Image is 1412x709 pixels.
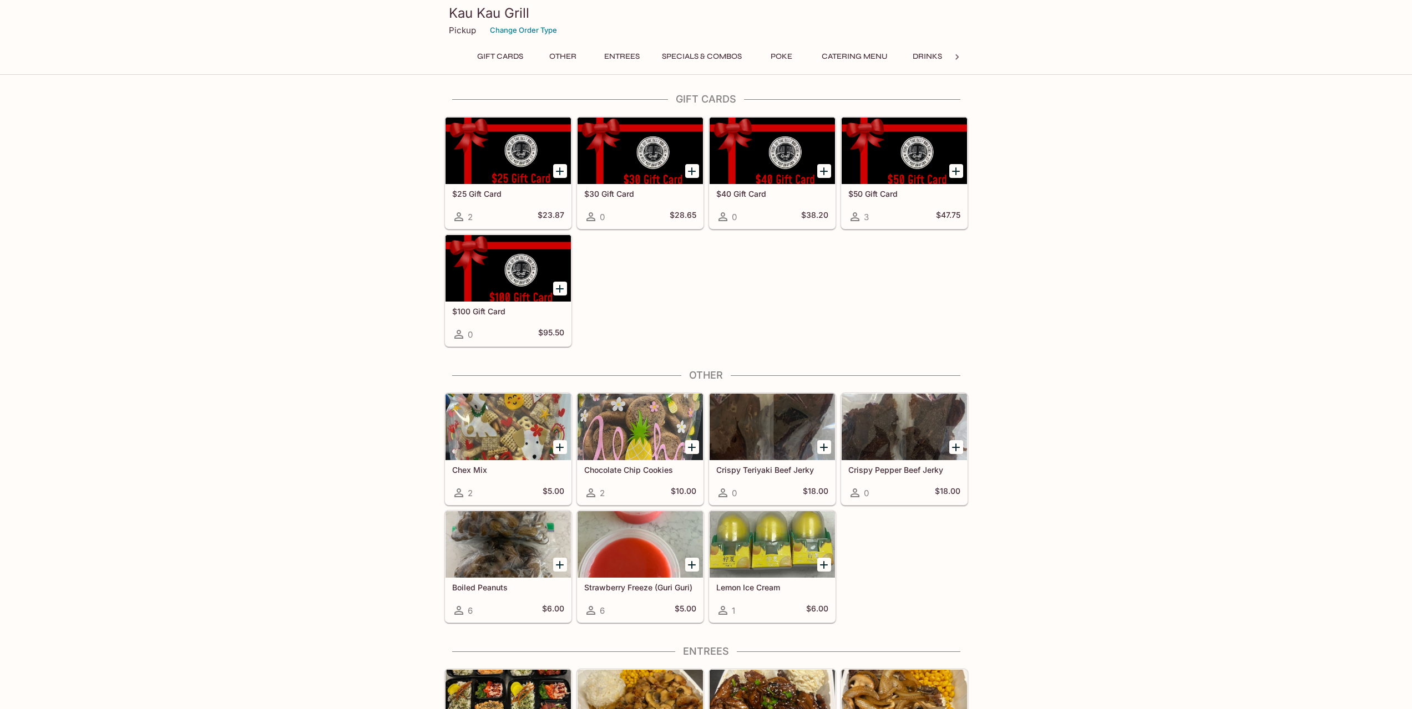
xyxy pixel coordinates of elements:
[710,511,835,578] div: Lemon Ice Cream
[709,511,836,623] a: Lemon Ice Cream1$6.00
[801,210,828,223] h5: $38.20
[578,118,703,184] div: $30 Gift Card
[452,465,564,475] h5: Chex Mix
[949,164,963,178] button: Add $50 Gift Card
[597,49,647,64] button: Entrees
[716,189,828,198] h5: $40 Gift Card
[584,583,696,592] h5: Strawberry Freeze (Guri Guri)
[553,440,567,454] button: Add Chex Mix
[732,488,737,498] span: 0
[685,558,699,572] button: Add Strawberry Freeze (Guri Guri)
[842,394,967,460] div: Crispy Pepper Beef Jerky
[468,329,473,340] span: 0
[710,394,835,460] div: Crispy Teriyaki Beef Jerky
[803,486,828,499] h5: $18.00
[446,118,571,184] div: $25 Gift Card
[445,117,571,229] a: $25 Gift Card2$23.87
[542,604,564,617] h5: $6.00
[716,465,828,475] h5: Crispy Teriyaki Beef Jerky
[452,189,564,198] h5: $25 Gift Card
[842,118,967,184] div: $50 Gift Card
[468,488,473,498] span: 2
[553,164,567,178] button: Add $25 Gift Card
[710,118,835,184] div: $40 Gift Card
[578,511,703,578] div: Strawberry Freeze (Guri Guri)
[577,393,704,505] a: Chocolate Chip Cookies2$10.00
[584,465,696,475] h5: Chocolate Chip Cookies
[817,164,831,178] button: Add $40 Gift Card
[716,583,828,592] h5: Lemon Ice Cream
[600,488,605,498] span: 2
[553,282,567,295] button: Add $100 Gift Card
[485,22,562,39] button: Change Order Type
[848,465,960,475] h5: Crispy Pepper Beef Jerky
[471,49,529,64] button: Gift Cards
[841,117,968,229] a: $50 Gift Card3$47.75
[864,212,869,222] span: 3
[577,511,704,623] a: Strawberry Freeze (Guri Guri)6$5.00
[452,307,564,316] h5: $100 Gift Card
[949,440,963,454] button: Add Crispy Pepper Beef Jerky
[600,605,605,616] span: 6
[468,605,473,616] span: 6
[600,212,605,222] span: 0
[757,49,807,64] button: Poke
[817,558,831,572] button: Add Lemon Ice Cream
[538,210,564,223] h5: $23.87
[468,212,473,222] span: 2
[538,328,564,341] h5: $95.50
[817,440,831,454] button: Add Crispy Teriyaki Beef Jerky
[806,604,828,617] h5: $6.00
[671,486,696,499] h5: $10.00
[841,393,968,505] a: Crispy Pepper Beef Jerky0$18.00
[445,393,571,505] a: Chex Mix2$5.00
[709,117,836,229] a: $40 Gift Card0$38.20
[444,93,968,105] h4: Gift Cards
[577,117,704,229] a: $30 Gift Card0$28.65
[446,511,571,578] div: Boiled Peanuts
[903,49,953,64] button: Drinks
[446,235,571,302] div: $100 Gift Card
[444,369,968,381] h4: Other
[445,234,571,346] a: $100 Gift Card0$95.50
[444,645,968,657] h4: Entrees
[936,210,960,223] h5: $47.75
[656,49,748,64] button: Specials & Combos
[864,488,869,498] span: 0
[538,49,588,64] button: Other
[578,394,703,460] div: Chocolate Chip Cookies
[553,558,567,572] button: Add Boiled Peanuts
[445,511,571,623] a: Boiled Peanuts6$6.00
[685,164,699,178] button: Add $30 Gift Card
[446,394,571,460] div: Chex Mix
[709,393,836,505] a: Crispy Teriyaki Beef Jerky0$18.00
[543,486,564,499] h5: $5.00
[732,212,737,222] span: 0
[452,583,564,592] h5: Boiled Peanuts
[449,4,964,22] h3: Kau Kau Grill
[675,604,696,617] h5: $5.00
[935,486,960,499] h5: $18.00
[449,25,476,35] p: Pickup
[732,605,735,616] span: 1
[816,49,894,64] button: Catering Menu
[685,440,699,454] button: Add Chocolate Chip Cookies
[584,189,696,198] h5: $30 Gift Card
[848,189,960,198] h5: $50 Gift Card
[670,210,696,223] h5: $28.65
